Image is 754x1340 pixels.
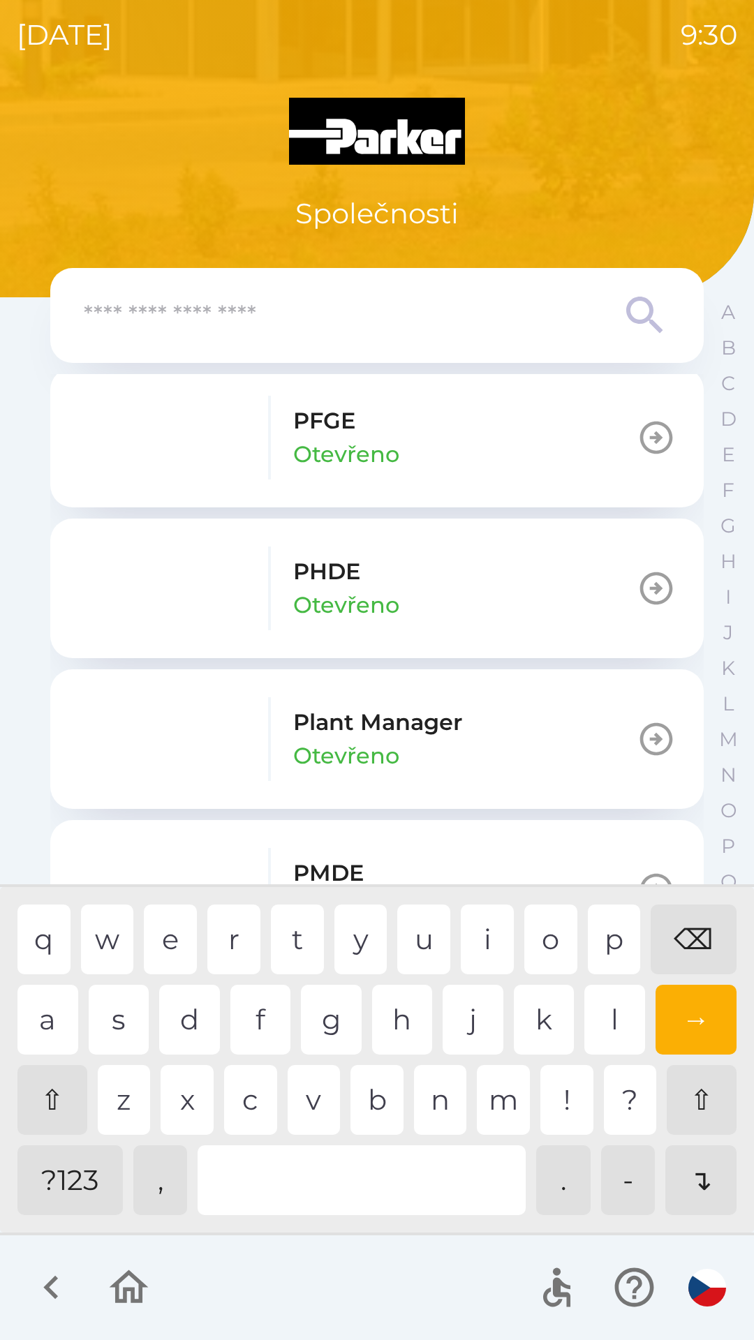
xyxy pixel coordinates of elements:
button: N [711,757,746,793]
button: PFGEOtevřeno [50,368,704,507]
button: Q [711,864,746,900]
p: B [721,336,736,360]
p: Společnosti [295,193,459,234]
button: Plant ManagerOtevřeno [50,669,704,809]
img: be9d83a9-3fd1-46a7-991e-969b3a8b5e1e.png [78,546,246,630]
img: cs flag [688,1269,726,1306]
p: Otevřeno [293,739,399,773]
p: J [723,620,733,645]
p: G [720,514,736,538]
p: N [720,763,737,787]
p: H [720,549,737,574]
p: Otevřeno [293,588,399,622]
p: L [723,692,734,716]
p: Q [720,870,737,894]
button: PMDEOtevřeno [50,820,704,960]
p: A [721,300,735,325]
button: I [711,579,746,615]
p: M [719,727,738,752]
p: I [725,585,731,609]
p: O [720,798,737,823]
p: Otevřeno [293,438,399,471]
img: 91a00931-9560-43b6-ac5c-0585ea801c2c.png [78,848,246,932]
p: PFGE [293,404,355,438]
p: F [722,478,734,502]
p: K [721,656,735,680]
button: F [711,472,746,508]
img: Logo [50,98,704,165]
button: M [711,722,746,757]
button: B [711,330,746,366]
button: G [711,508,746,544]
button: L [711,686,746,722]
button: A [711,295,746,330]
button: K [711,650,746,686]
img: 4b15836d-aee9-42cf-a1a5-ceb2f4fd0644.png [78,396,246,479]
button: P [711,828,746,864]
button: H [711,544,746,579]
p: 9:30 [681,14,737,56]
p: [DATE] [17,14,112,56]
button: D [711,401,746,437]
button: E [711,437,746,472]
p: Plant Manager [293,706,462,739]
p: P [721,834,735,858]
p: PHDE [293,555,360,588]
p: PMDE [293,856,364,890]
img: 99826838-25fb-465d-a3f6-a30aa28bbca4.png [78,697,246,781]
button: J [711,615,746,650]
p: C [721,371,735,396]
button: PHDEOtevřeno [50,519,704,658]
button: O [711,793,746,828]
p: D [720,407,737,431]
button: C [711,366,746,401]
p: E [722,442,735,467]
